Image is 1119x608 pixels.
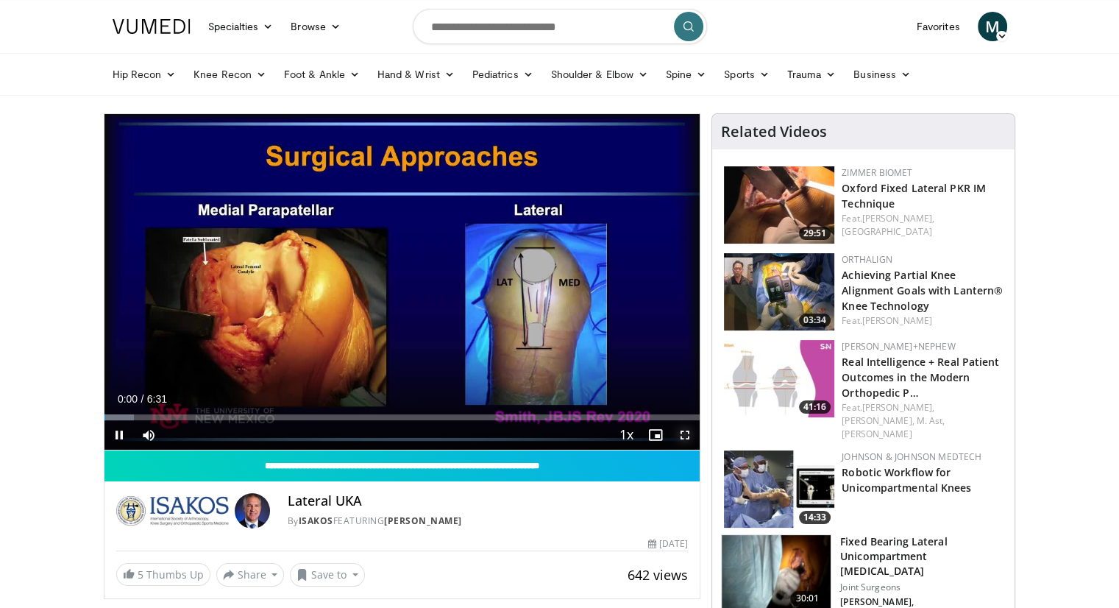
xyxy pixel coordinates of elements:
[842,253,892,266] a: OrthAlign
[842,414,914,427] a: [PERSON_NAME],
[842,428,912,440] a: [PERSON_NAME]
[275,60,369,89] a: Foot & Ankle
[724,340,834,417] a: 41:16
[185,60,275,89] a: Knee Recon
[842,465,971,495] a: Robotic Workflow for Unicompartmental Knees
[384,515,462,527] a: [PERSON_NAME]
[790,591,825,606] span: 30:01
[724,450,834,528] img: c6830cff-7f4a-4323-a779-485c40836a20.150x105_q85_crop-smart_upscale.jpg
[845,60,920,89] a: Business
[369,60,463,89] a: Hand & Wrist
[842,268,1003,313] a: Achieving Partial Knee Alignment Goals with Lantern® Knee Technology
[628,566,688,584] span: 642 views
[778,60,845,89] a: Trauma
[199,12,283,41] a: Specialties
[611,420,641,450] button: Playback Rate
[908,12,969,41] a: Favorites
[282,12,349,41] a: Browse
[542,60,657,89] a: Shoulder & Elbow
[840,534,1006,579] h3: Fixed Bearing Lateral Unicompartment [MEDICAL_DATA]
[118,393,138,405] span: 0:00
[116,493,229,529] img: ISAKOS
[657,60,715,89] a: Spine
[648,537,688,551] div: [DATE]
[799,400,831,414] span: 41:16
[862,314,932,327] a: [PERSON_NAME]
[116,563,210,586] a: 5 Thumbs Up
[134,420,163,450] button: Mute
[842,401,1003,441] div: Feat.
[724,166,834,244] img: 3b1cd8cb-c291-4a02-b6ea-e2634d1e47bf.150x105_q85_crop-smart_upscale.jpg
[724,340,834,417] img: ee8e35d7-143c-4fdf-9a52-4e84709a2b4c.150x105_q85_crop-smart_upscale.jpg
[715,60,778,89] a: Sports
[724,253,834,330] a: 03:34
[288,515,688,528] div: By FEATURING
[290,563,365,587] button: Save to
[842,314,1003,328] div: Feat.
[670,420,700,450] button: Fullscreen
[724,450,834,528] a: 14:33
[413,9,707,44] input: Search topics, interventions
[842,450,981,463] a: Johnson & Johnson MedTech
[235,493,270,529] img: Avatar
[842,212,934,238] a: [PERSON_NAME], [GEOGRAPHIC_DATA]
[463,60,542,89] a: Pediatrics
[113,19,191,34] img: VuMedi Logo
[799,314,831,327] span: 03:34
[862,401,934,414] a: [PERSON_NAME],
[840,582,1006,593] p: Joint Surgeons
[842,181,986,211] a: Oxford Fixed Lateral PKR IM Technique
[842,355,999,400] a: Real Intelligence + Real Patient Outcomes in the Modern Orthopedic P…
[978,12,1007,41] a: M
[104,420,134,450] button: Pause
[299,515,333,527] a: ISAKOS
[842,212,1003,238] div: Feat.
[104,60,185,89] a: Hip Recon
[721,123,827,141] h4: Related Videos
[104,414,700,420] div: Progress Bar
[288,493,688,509] h4: Lateral UKA
[799,227,831,240] span: 29:51
[842,166,912,179] a: Zimmer Biomet
[138,568,143,582] span: 5
[842,340,955,353] a: [PERSON_NAME]+Nephew
[799,511,831,524] span: 14:33
[641,420,670,450] button: Enable picture-in-picture mode
[724,166,834,244] a: 29:51
[216,563,285,587] button: Share
[917,414,945,427] a: M. Ast,
[147,393,167,405] span: 6:31
[141,393,144,405] span: /
[104,114,700,450] video-js: Video Player
[724,253,834,330] img: e169f474-c5d3-4653-a278-c0996aadbacb.150x105_q85_crop-smart_upscale.jpg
